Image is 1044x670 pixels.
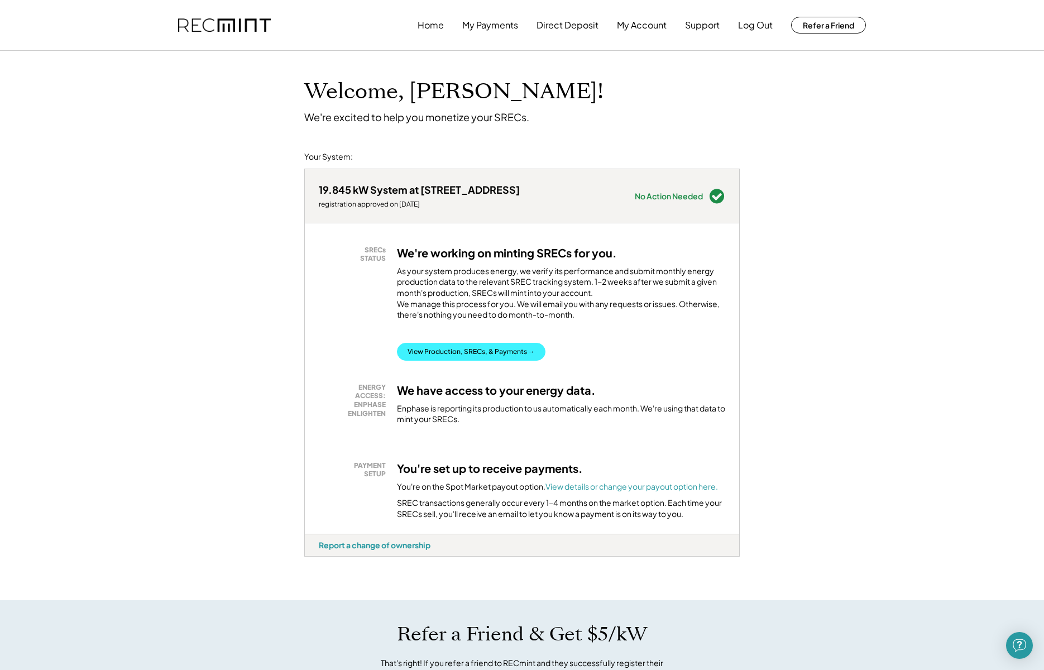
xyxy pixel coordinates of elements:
[397,266,725,326] div: As your system produces energy, we verify its performance and submit monthly energy production da...
[545,481,718,491] a: View details or change your payout option here.
[738,14,773,36] button: Log Out
[685,14,720,36] button: Support
[304,557,342,561] div: 1adzvzim - VA Distributed
[319,183,520,196] div: 19.845 kW System at [STREET_ADDRESS]
[462,14,518,36] button: My Payments
[319,200,520,209] div: registration approved on [DATE]
[178,18,271,32] img: recmint-logotype%403x.png
[617,14,667,36] button: My Account
[791,17,866,33] button: Refer a Friend
[304,111,529,123] div: We're excited to help you monetize your SRECs.
[397,481,718,492] div: You're on the Spot Market payout option.
[319,540,430,550] div: Report a change of ownership
[1006,632,1033,659] div: Open Intercom Messenger
[304,151,353,162] div: Your System:
[397,461,583,476] h3: You're set up to receive payments.
[324,246,386,263] div: SRECs STATUS
[324,461,386,478] div: PAYMENT SETUP
[397,497,725,519] div: SREC transactions generally occur every 1-4 months on the market option. Each time your SRECs sel...
[397,343,545,361] button: View Production, SRECs, & Payments →
[397,383,596,398] h3: We have access to your energy data.
[397,246,617,260] h3: We're working on minting SRECs for you.
[397,623,647,646] h1: Refer a Friend & Get $5/kW
[397,403,725,425] div: Enphase is reporting its production to us automatically each month. We're using that data to mint...
[418,14,444,36] button: Home
[324,383,386,418] div: ENERGY ACCESS: ENPHASE ENLIGHTEN
[304,79,604,105] h1: Welcome, [PERSON_NAME]!
[635,192,703,200] div: No Action Needed
[537,14,598,36] button: Direct Deposit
